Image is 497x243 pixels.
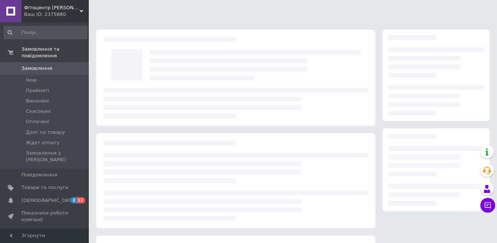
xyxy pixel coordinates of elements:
span: Фітоцентр Здоров'я & Краса [24,4,80,11]
span: Долг по товару [26,129,65,136]
span: Скасовані [26,108,51,115]
div: Ваш ID: 2375880 [24,11,89,18]
span: Замовлення та повідомлення [21,46,89,59]
span: Оплачені [26,118,49,125]
span: Товари та послуги [21,184,68,191]
span: Ждет оплату [26,139,60,146]
span: 11 [77,197,85,203]
span: Повідомлення [21,172,57,178]
span: [DEMOGRAPHIC_DATA] [21,197,76,204]
span: Замовлення з [PERSON_NAME] [26,150,87,163]
button: Чат з покупцем [480,198,495,213]
span: Виконані [26,98,49,104]
span: Нові [26,77,37,84]
span: Замовлення [21,65,52,72]
input: Пошук [4,26,87,39]
span: Прийняті [26,87,49,94]
span: 2 [71,197,77,203]
span: Показники роботи компанії [21,210,68,223]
